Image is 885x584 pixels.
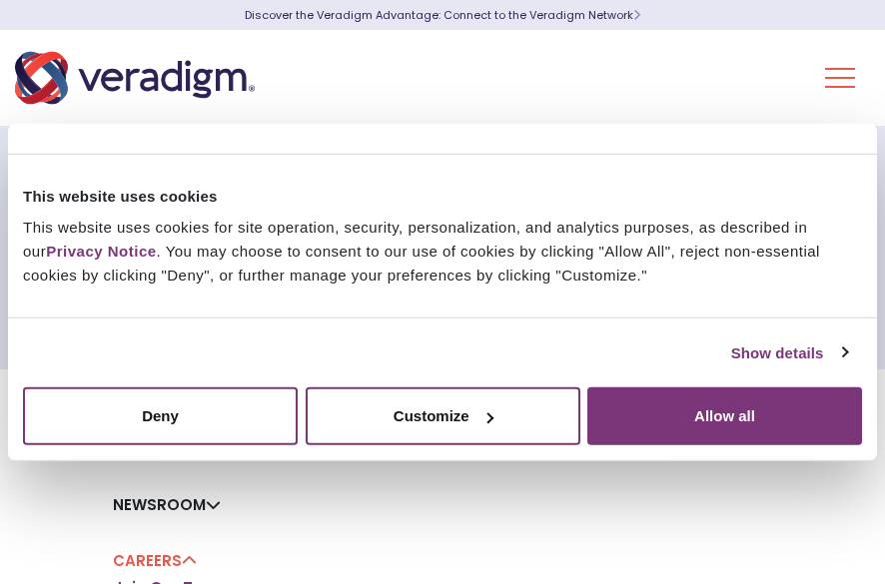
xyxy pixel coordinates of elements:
[731,340,847,364] a: Show details
[633,7,640,23] span: Learn More
[23,184,862,208] div: This website uses cookies
[825,52,855,104] button: Toggle Navigation Menu
[245,7,640,23] a: Discover the Veradigm Advantage: Connect to the Veradigm NetworkLearn More
[23,387,298,445] button: Deny
[587,387,862,445] button: Allow all
[15,45,255,111] img: Veradigm logo
[113,494,221,515] a: Newsroom
[46,243,156,260] a: Privacy Notice
[23,216,862,288] div: This website uses cookies for site operation, security, personalization, and analytics purposes, ...
[113,550,197,571] a: Careers
[306,387,580,445] button: Customize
